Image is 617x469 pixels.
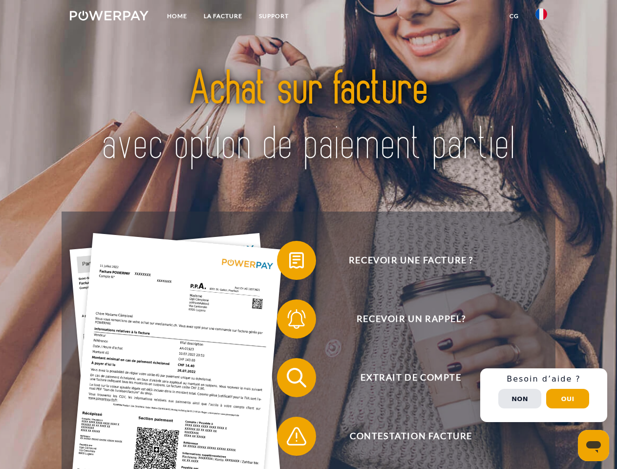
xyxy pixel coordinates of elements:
span: Contestation Facture [291,417,531,456]
img: qb_warning.svg [284,424,309,448]
button: Contestation Facture [277,417,531,456]
button: Oui [546,389,589,408]
img: qb_bell.svg [284,307,309,331]
button: Recevoir un rappel? [277,299,531,339]
div: Schnellhilfe [480,368,607,422]
iframe: Bouton de lancement de la fenêtre de messagerie [578,430,609,461]
a: CG [501,7,527,25]
img: title-powerpay_fr.svg [93,47,524,187]
img: logo-powerpay-white.svg [70,11,149,21]
img: qb_search.svg [284,365,309,390]
a: LA FACTURE [195,7,251,25]
span: Extrait de compte [291,358,531,397]
img: fr [535,8,547,20]
a: Support [251,7,297,25]
button: Recevoir une facture ? [277,241,531,280]
button: Extrait de compte [277,358,531,397]
button: Non [498,389,541,408]
h3: Besoin d’aide ? [486,374,601,384]
span: Recevoir un rappel? [291,299,531,339]
img: qb_bill.svg [284,248,309,273]
span: Recevoir une facture ? [291,241,531,280]
a: Home [159,7,195,25]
